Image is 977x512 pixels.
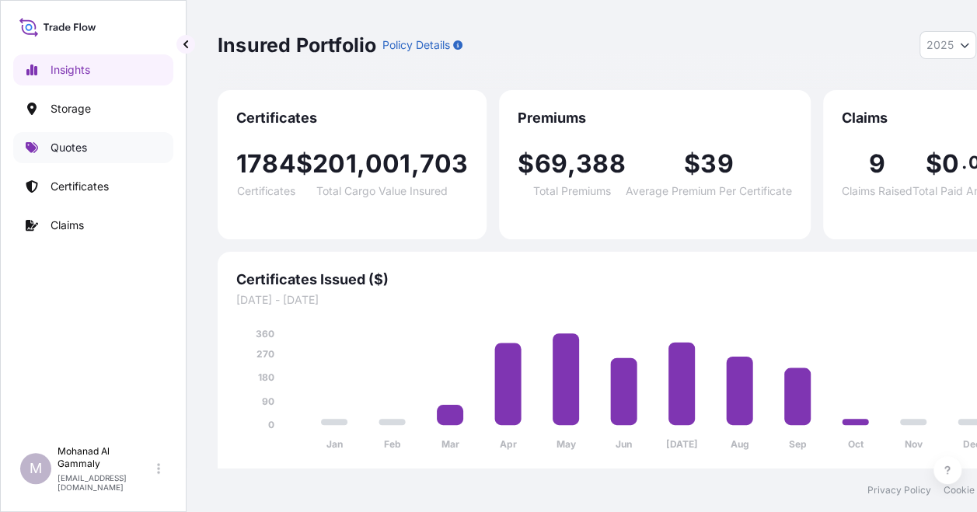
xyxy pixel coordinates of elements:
[518,109,791,127] span: Premiums
[312,152,357,176] span: 201
[236,152,296,176] span: 1784
[961,156,967,169] span: .
[357,152,365,176] span: ,
[534,152,567,176] span: 69
[58,445,154,470] p: Mohanad Al Gammaly
[869,152,885,176] span: 9
[905,438,923,450] tspan: Nov
[848,438,864,450] tspan: Oct
[842,186,912,197] span: Claims Raised
[919,31,976,59] button: Year Selector
[30,461,42,476] span: M
[13,132,173,163] a: Quotes
[262,395,274,407] tspan: 90
[326,438,343,450] tspan: Jan
[942,152,959,176] span: 0
[626,186,792,197] span: Average Premium Per Certificate
[410,152,419,176] span: ,
[258,371,274,383] tspan: 180
[58,473,154,492] p: [EMAIL_ADDRESS][DOMAIN_NAME]
[731,438,749,450] tspan: Aug
[51,140,87,155] p: Quotes
[700,152,733,176] span: 39
[296,152,312,176] span: $
[567,152,576,176] span: ,
[500,438,517,450] tspan: Apr
[51,101,91,117] p: Storage
[13,54,173,85] a: Insights
[237,186,295,197] span: Certificates
[616,438,632,450] tspan: Jun
[218,33,376,57] p: Insured Portfolio
[365,152,411,176] span: 001
[13,93,173,124] a: Storage
[789,438,807,450] tspan: Sep
[666,438,698,450] tspan: [DATE]
[441,438,459,450] tspan: Mar
[382,37,450,53] p: Policy Details
[532,186,610,197] span: Total Premiums
[236,109,468,127] span: Certificates
[256,348,274,360] tspan: 270
[518,152,534,176] span: $
[926,152,942,176] span: $
[51,218,84,233] p: Claims
[256,328,274,340] tspan: 360
[926,37,954,53] span: 2025
[384,438,401,450] tspan: Feb
[13,171,173,202] a: Certificates
[268,419,274,430] tspan: 0
[684,152,700,176] span: $
[420,152,469,176] span: 703
[51,179,109,194] p: Certificates
[13,210,173,241] a: Claims
[51,62,90,78] p: Insights
[557,438,577,450] tspan: May
[576,152,626,176] span: 388
[867,484,931,496] a: Privacy Policy
[316,186,448,197] span: Total Cargo Value Insured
